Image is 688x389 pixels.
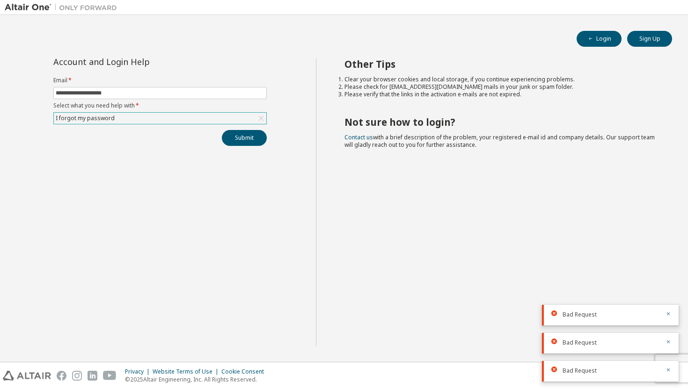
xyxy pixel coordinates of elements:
[72,371,82,381] img: instagram.svg
[344,83,656,91] li: Please check for [EMAIL_ADDRESS][DOMAIN_NAME] mails in your junk or spam folder.
[222,130,267,146] button: Submit
[563,311,597,318] span: Bad Request
[577,31,622,47] button: Login
[5,3,122,12] img: Altair One
[125,375,270,383] p: © 2025 Altair Engineering, Inc. All Rights Reserved.
[563,339,597,346] span: Bad Request
[53,58,224,65] div: Account and Login Help
[344,133,373,141] a: Contact us
[53,102,267,109] label: Select what you need help with
[344,76,656,83] li: Clear your browser cookies and local storage, if you continue experiencing problems.
[57,371,66,381] img: facebook.svg
[54,113,266,124] div: I forgot my password
[563,367,597,375] span: Bad Request
[221,368,270,375] div: Cookie Consent
[125,368,153,375] div: Privacy
[344,133,655,149] span: with a brief description of the problem, your registered e-mail id and company details. Our suppo...
[103,371,117,381] img: youtube.svg
[54,113,116,123] div: I forgot my password
[53,77,267,84] label: Email
[88,371,97,381] img: linkedin.svg
[344,91,656,98] li: Please verify that the links in the activation e-mails are not expired.
[344,116,656,128] h2: Not sure how to login?
[627,31,672,47] button: Sign Up
[3,371,51,381] img: altair_logo.svg
[344,58,656,70] h2: Other Tips
[153,368,221,375] div: Website Terms of Use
